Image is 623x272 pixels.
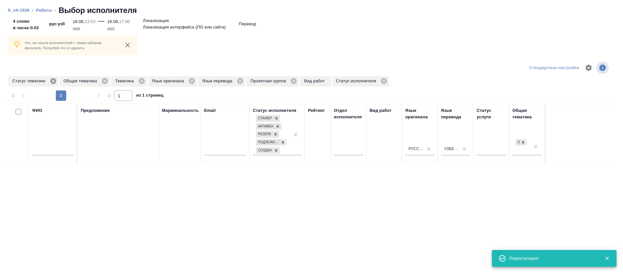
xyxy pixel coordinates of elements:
div: — [98,16,104,32]
span: Посмотреть информацию [596,62,610,74]
a: S_cft-1539 [8,8,29,13]
div: Стажер, Активен, Резерв, Подлежит внедрению, Создан [255,130,280,138]
div: Статус исполнителя [332,76,389,87]
div: Рейтинг [308,107,325,114]
div: Тематика [111,76,147,87]
p: Статус исполнителя [336,78,379,84]
div: Создан [256,147,273,154]
div: ФИО [32,107,42,114]
p: Статус тематики [12,78,48,84]
div: Проектная группа [247,76,299,87]
div: Стажер [256,115,273,122]
div: split button [528,63,581,73]
p: Язык перевода [202,78,235,84]
p: Общая тематика [64,78,99,84]
div: Русский [409,146,423,152]
div: Узбекский [444,146,459,152]
div: Предложение [81,107,110,114]
p: Проектная группа [250,78,288,84]
div: Активен [256,123,274,130]
li: ‹ [32,7,33,14]
div: Стажер, Активен, Резерв, Подлежит внедрению, Создан [255,114,281,123]
div: Email [204,107,215,114]
div: Язык перевода [198,76,245,87]
div: Язык перевода [441,107,470,120]
div: Пересчитано! [509,255,595,262]
p: 17:00 [119,19,130,24]
p: 18.08, [107,19,119,24]
p: 18.08, [73,19,85,24]
p: Тематика [115,78,136,84]
div: Общая тематика [512,107,542,120]
div: Стажер, Активен, Резерв, Подлежит внедрению, Создан [255,138,287,147]
a: Работы [36,8,52,13]
div: Статус исполнителя [253,107,296,114]
h2: Выбор исполнителя [59,5,137,16]
div: Резерв [256,131,272,138]
div: Локализация [516,139,519,146]
div: Отдел исполнителя [334,107,363,120]
button: close [123,40,132,50]
p: Язык оригинала [152,78,187,84]
div: Стажер, Активен, Резерв, Подлежит внедрению, Создан [255,147,280,155]
div: Вид работ [370,107,392,114]
p: Вид работ [304,78,327,84]
div: Язык оригинала [148,76,197,87]
div: Локализация [515,138,527,147]
p: 13:53 [85,19,95,24]
p: Упс, не нашли исполнителей с таким набором фильтров. Попробуй что-то удалить [25,40,117,51]
p: Перевод [239,21,256,27]
div: Общая тематика [60,76,110,87]
span: из 1 страниц [136,91,164,101]
div: Статус тематики [8,76,58,87]
p: 4 слово [13,18,39,25]
div: Статус услуги [477,107,506,120]
div: Подлежит внедрению [256,139,279,146]
nav: breadcrumb [8,5,615,16]
span: Настроить таблицу [581,60,596,76]
li: ‹ [55,7,56,14]
p: Локализация [143,18,169,24]
button: Закрыть [600,255,614,261]
div: Язык оригинала [405,107,434,120]
div: Маржинальность [162,107,199,114]
div: Стажер, Активен, Резерв, Подлежит внедрению, Создан [255,123,282,131]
